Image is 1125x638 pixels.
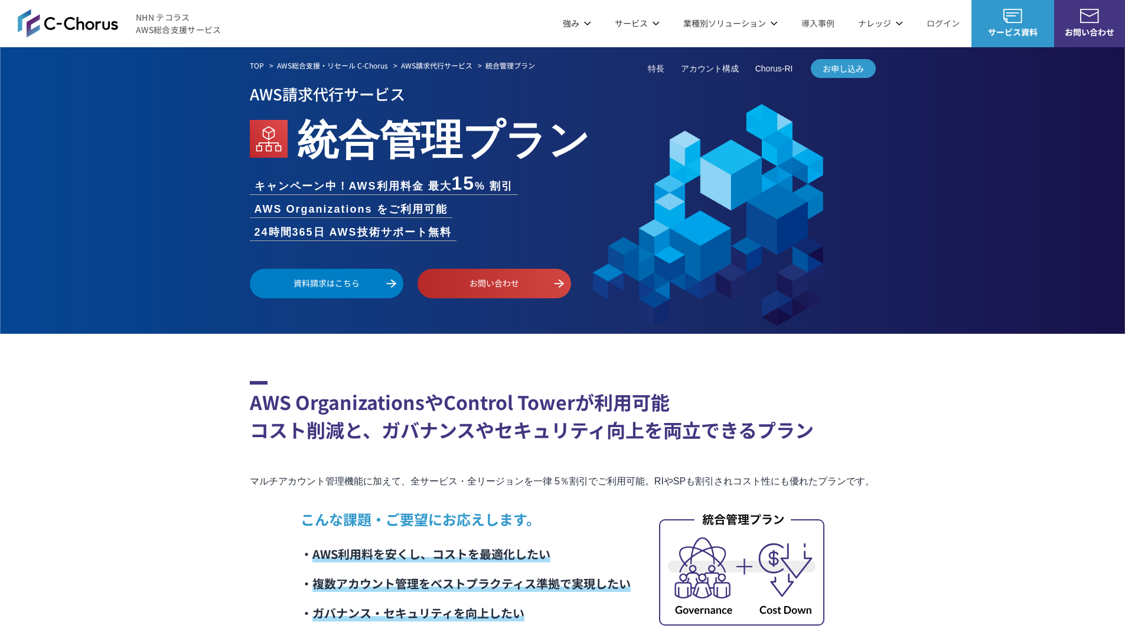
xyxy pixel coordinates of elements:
[811,59,876,78] a: お申し込み
[250,60,264,71] a: TOP
[648,63,664,75] a: 特長
[681,63,739,75] a: アカウント構成
[301,569,631,598] li: ・
[683,17,778,30] p: 業種別ソリューション
[301,539,631,569] li: ・
[250,473,876,490] p: マルチアカウント管理機能に加えて、全サービス・全リージョンを一律 5％割引でご利用可能。RIやSPも割引されコスト性にも優れたプランです。
[250,174,519,194] li: キャンペーン中！AWS利用料金 最大 % 割引
[297,106,590,167] em: 統合管理プラン
[301,598,631,628] li: ・
[250,269,403,298] a: 資料請求はこちら
[312,545,550,562] span: AWS利用料を安くし、コストを最適化したい
[1080,9,1099,23] img: お問い合わせ
[971,26,1054,38] span: サービス資料
[1054,26,1125,38] span: お問い合わせ
[452,172,475,194] span: 15
[18,9,221,37] a: AWS総合支援サービス C-ChorusNHN テコラスAWS総合支援サービス
[1003,9,1022,23] img: AWS総合支援サービス C-Chorus サービス資料
[18,9,118,37] img: AWS総合支援サービス C-Chorus
[801,17,834,30] a: 導入事例
[755,63,793,75] a: Chorus-RI
[250,81,876,106] p: AWS請求代行サービス
[418,269,571,298] a: お問い合わせ
[659,511,824,626] img: 統合管理プラン_内容イメージ
[136,11,221,36] span: NHN テコラス AWS総合支援サービス
[250,120,288,158] img: AWS Organizations
[312,604,524,621] span: ガバナンス・セキュリティを向上したい
[485,60,535,70] em: 統合管理プラン
[563,17,591,30] p: 強み
[250,224,456,240] li: 24時間365日 AWS技術サポート無料
[858,17,903,30] p: ナレッジ
[401,60,472,71] a: AWS請求代行サービス
[927,17,960,30] a: ログイン
[277,60,388,71] a: AWS総合支援・リセール C-Chorus
[250,381,876,444] h2: AWS OrganizationsやControl Towerが利用可能 コスト削減と、ガバナンスやセキュリティ向上を両立できるプラン
[811,63,876,75] span: お申し込み
[250,201,452,217] li: AWS Organizations をご利用可能
[301,509,631,530] p: こんな課題・ご要望にお応えします。
[615,17,660,30] p: サービス
[312,575,631,592] span: 複数アカウント管理をベストプラクティス準拠で実現したい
